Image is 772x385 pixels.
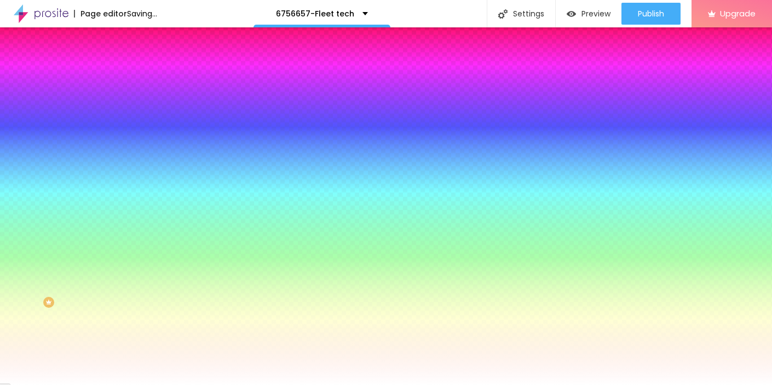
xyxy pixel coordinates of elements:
div: Page editor [74,10,127,18]
button: Publish [621,3,681,25]
button: Preview [556,3,621,25]
img: view-1.svg [567,9,576,19]
p: 6756657-Fleet tech [276,10,354,18]
span: Preview [581,9,610,18]
span: Publish [638,9,664,18]
span: Upgrade [720,9,756,18]
img: Icone [498,9,508,19]
div: Saving... [127,10,157,18]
